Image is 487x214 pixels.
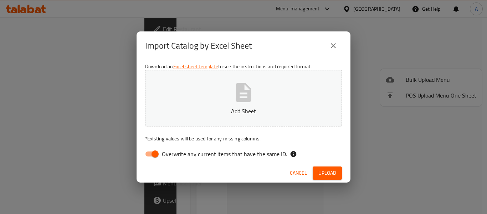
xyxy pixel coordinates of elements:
[145,40,252,51] h2: Import Catalog by Excel Sheet
[287,166,310,180] button: Cancel
[162,150,287,158] span: Overwrite any current items that have the same ID.
[290,150,297,158] svg: If the overwrite option isn't selected, then the items that match an existing ID will be ignored ...
[173,62,218,71] a: Excel sheet template
[145,70,342,126] button: Add Sheet
[156,107,331,115] p: Add Sheet
[145,135,342,142] p: Existing values will be used for any missing columns.
[318,169,336,178] span: Upload
[137,60,350,164] div: Download an to see the instructions and required format.
[325,37,342,54] button: close
[290,169,307,178] span: Cancel
[313,166,342,180] button: Upload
